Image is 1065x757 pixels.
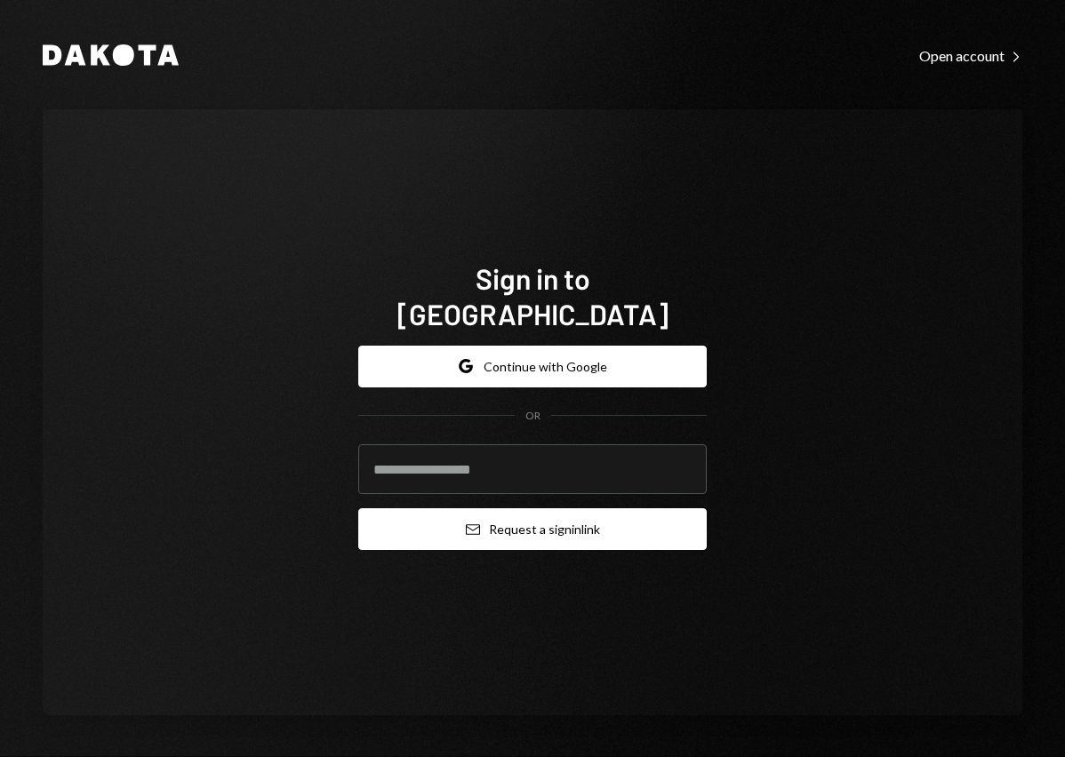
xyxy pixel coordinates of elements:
[358,346,707,387] button: Continue with Google
[525,409,541,424] div: OR
[358,260,707,331] h1: Sign in to [GEOGRAPHIC_DATA]
[358,508,707,550] button: Request a signinlink
[919,45,1022,65] a: Open account
[919,47,1022,65] div: Open account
